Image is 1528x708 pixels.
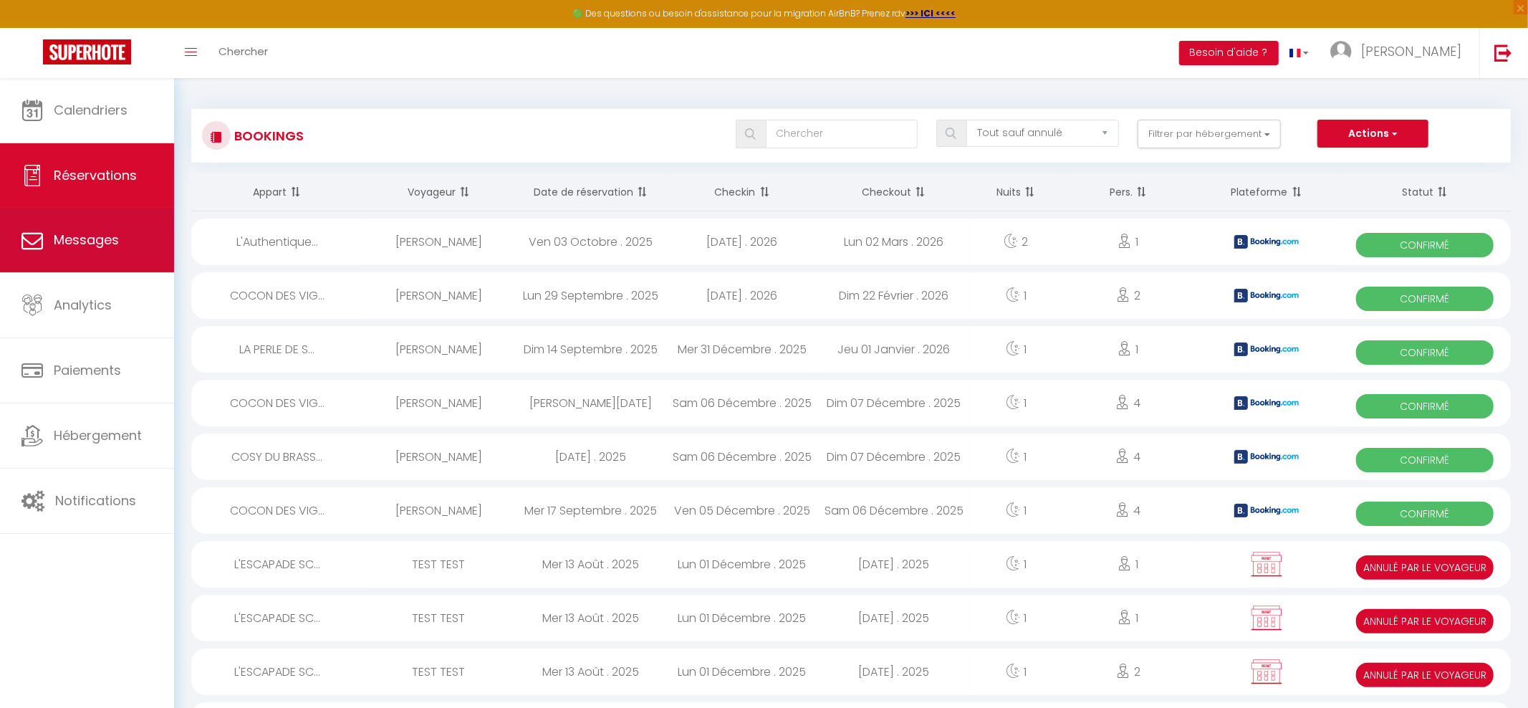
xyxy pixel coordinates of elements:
span: Notifications [55,492,136,510]
input: Chercher [766,120,918,148]
th: Sort by rentals [191,173,362,211]
span: Hébergement [54,426,142,444]
button: Besoin d'aide ? [1179,41,1279,65]
img: logout [1494,44,1512,62]
span: [PERSON_NAME] [1361,42,1461,60]
th: Sort by people [1062,173,1194,211]
span: Paiements [54,361,121,379]
span: Messages [54,231,119,249]
th: Sort by booking date [514,173,666,211]
a: >>> ICI <<<< [905,7,956,19]
th: Sort by guest [362,173,514,211]
span: Calendriers [54,101,128,119]
th: Sort by nights [970,173,1062,211]
th: Sort by status [1340,173,1511,211]
th: Sort by checkout [818,173,970,211]
button: Actions [1317,120,1428,148]
span: Chercher [218,44,268,59]
button: Filtrer par hébergement [1138,120,1281,148]
th: Sort by checkin [666,173,818,211]
a: Chercher [208,28,279,78]
img: Super Booking [43,39,131,64]
span: Réservations [54,166,137,184]
img: ... [1330,41,1352,62]
span: Analytics [54,296,112,314]
th: Sort by channel [1194,173,1340,211]
a: ... [PERSON_NAME] [1320,28,1479,78]
h3: Bookings [231,120,304,152]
